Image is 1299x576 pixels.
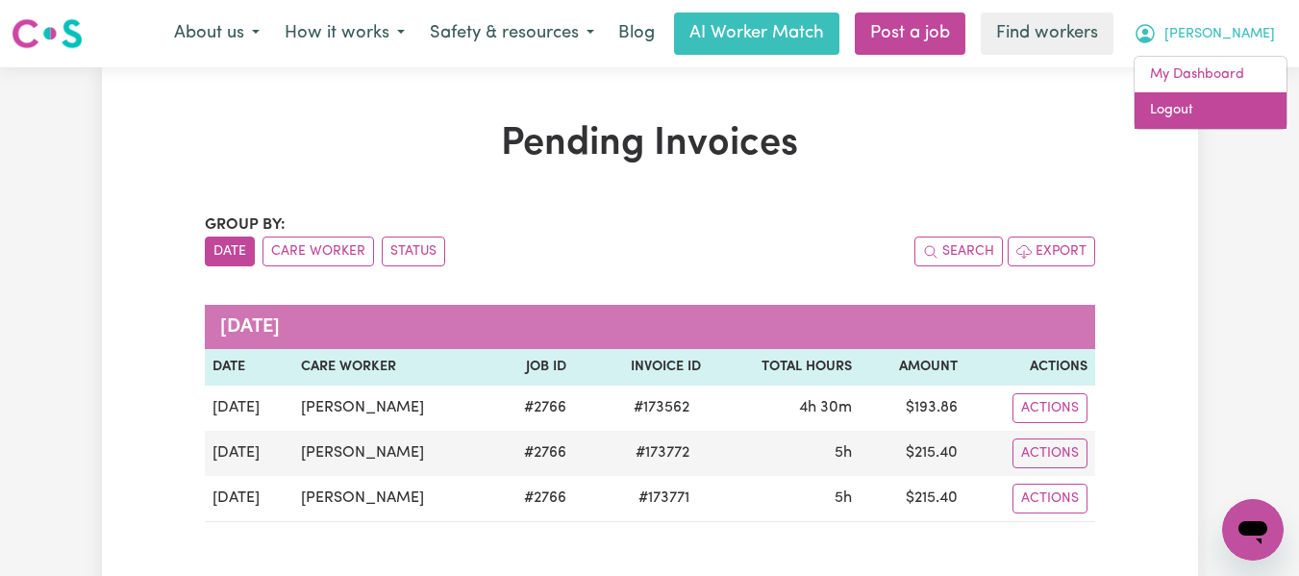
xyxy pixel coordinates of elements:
[205,237,255,266] button: sort invoices by date
[799,400,852,415] span: 4 hours 30 minutes
[491,349,574,386] th: Job ID
[205,121,1095,167] h1: Pending Invoices
[262,237,374,266] button: sort invoices by care worker
[205,431,294,476] td: [DATE]
[205,386,294,431] td: [DATE]
[914,237,1003,266] button: Search
[293,386,491,431] td: [PERSON_NAME]
[574,349,709,386] th: Invoice ID
[272,13,417,54] button: How it works
[709,349,860,386] th: Total Hours
[1134,56,1287,130] div: My Account
[1012,438,1087,468] button: Actions
[627,487,701,510] span: # 173771
[674,13,839,55] a: AI Worker Match
[855,13,965,55] a: Post a job
[205,349,294,386] th: Date
[1164,24,1275,45] span: [PERSON_NAME]
[1012,484,1087,513] button: Actions
[835,490,852,506] span: 5 hours
[491,386,574,431] td: # 2766
[491,476,574,522] td: # 2766
[12,16,83,51] img: Careseekers logo
[1222,499,1284,561] iframe: Button to launch messaging window
[205,476,294,522] td: [DATE]
[1008,237,1095,266] button: Export
[293,431,491,476] td: [PERSON_NAME]
[1135,57,1287,93] a: My Dashboard
[293,349,491,386] th: Care Worker
[1012,393,1087,423] button: Actions
[860,476,965,522] td: $ 215.40
[860,386,965,431] td: $ 193.86
[1121,13,1287,54] button: My Account
[835,445,852,461] span: 5 hours
[860,349,965,386] th: Amount
[965,349,1094,386] th: Actions
[382,237,445,266] button: sort invoices by paid status
[624,441,701,464] span: # 173772
[293,476,491,522] td: [PERSON_NAME]
[607,13,666,55] a: Blog
[491,431,574,476] td: # 2766
[12,12,83,56] a: Careseekers logo
[162,13,272,54] button: About us
[1135,92,1287,129] a: Logout
[205,305,1095,349] caption: [DATE]
[417,13,607,54] button: Safety & resources
[205,217,286,233] span: Group by:
[981,13,1113,55] a: Find workers
[860,431,965,476] td: $ 215.40
[622,396,701,419] span: # 173562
